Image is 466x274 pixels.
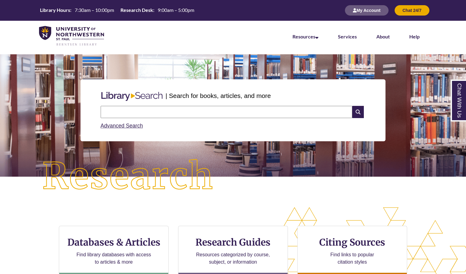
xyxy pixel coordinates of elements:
[158,7,194,13] span: 9:00am – 5:00pm
[395,5,429,16] button: Chat 24/7
[38,7,72,13] th: Library Hours:
[352,106,364,118] i: Search
[166,91,271,100] p: | Search for books, articles, and more
[409,34,420,39] a: Help
[74,251,154,266] p: Find library databases with access to articles & more
[292,34,318,39] a: Resources
[118,7,155,13] th: Research Desk:
[376,34,390,39] a: About
[315,236,389,248] h3: Citing Sources
[345,5,389,16] button: My Account
[322,251,382,266] p: Find links to popular citation styles
[338,34,357,39] a: Services
[38,7,197,13] table: Hours Today
[38,7,197,14] a: Hours Today
[64,236,163,248] h3: Databases & Articles
[23,140,233,213] img: Research
[395,8,429,13] a: Chat 24/7
[183,236,283,248] h3: Research Guides
[101,123,143,129] a: Advanced Search
[39,26,104,47] img: UNWSP Library Logo
[98,89,166,103] img: Libary Search
[345,8,389,13] a: My Account
[75,7,114,13] span: 7:30am – 10:00pm
[193,251,273,266] p: Resources categorized by course, subject, or information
